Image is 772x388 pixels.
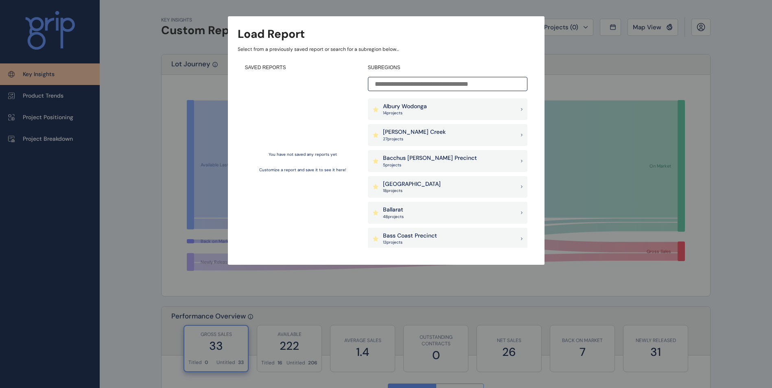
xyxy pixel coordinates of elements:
[245,64,361,71] h4: SAVED REPORTS
[383,162,477,168] p: 5 project s
[383,154,477,162] p: Bacchus [PERSON_NAME] Precinct
[238,46,535,53] p: Select from a previously saved report or search for a subregion below...
[383,136,446,142] p: 27 project s
[383,188,441,194] p: 18 project s
[259,167,346,173] p: Customize a report and save it to see it here!
[383,180,441,188] p: [GEOGRAPHIC_DATA]
[238,26,305,42] h3: Load Report
[368,64,527,71] h4: SUBREGIONS
[383,214,404,220] p: 48 project s
[383,102,427,111] p: Albury Wodonga
[383,240,437,245] p: 13 project s
[269,152,337,157] p: You have not saved any reports yet
[383,206,404,214] p: Ballarat
[383,232,437,240] p: Bass Coast Precinct
[383,110,427,116] p: 14 project s
[383,128,446,136] p: [PERSON_NAME] Creek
